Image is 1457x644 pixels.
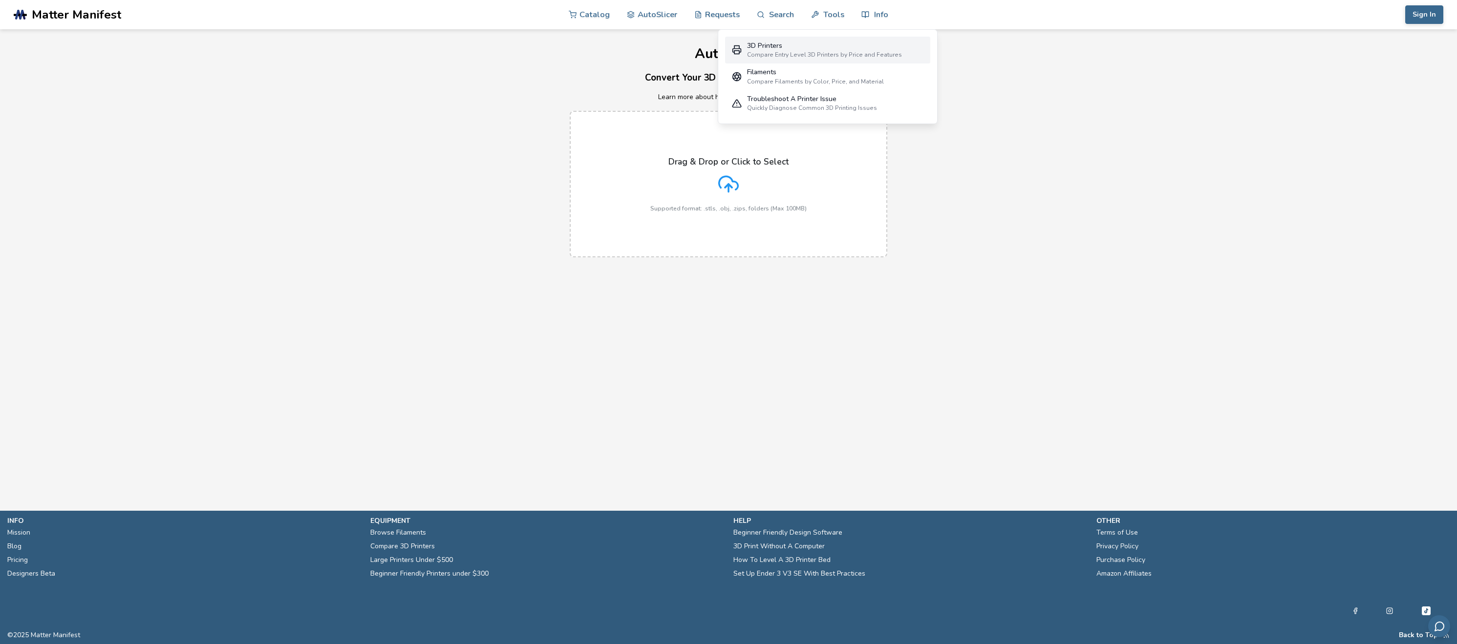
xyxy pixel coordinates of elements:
button: Sign In [1405,5,1443,24]
p: info [7,516,361,526]
button: Send feedback via email [1428,615,1450,637]
div: Compare Entry Level 3D Printers by Price and Features [747,51,902,58]
div: Troubleshoot A Printer Issue [747,95,877,103]
span: © 2025 Matter Manifest [7,631,80,639]
a: 3D PrintersCompare Entry Level 3D Printers by Price and Features [725,37,930,63]
div: 3D Printers [747,42,902,50]
a: Facebook [1352,605,1359,617]
a: Mission [7,526,30,540]
p: other [1096,516,1450,526]
a: Blog [7,540,21,553]
a: Set Up Ender 3 V3 SE With Best Practices [733,567,865,581]
a: 3D Print Without A Computer [733,540,825,553]
a: Beginner Friendly Design Software [733,526,842,540]
a: Terms of Use [1096,526,1138,540]
a: Large Printers Under $500 [370,553,453,567]
a: Tiktok [1420,605,1432,617]
a: Pricing [7,553,28,567]
a: FilamentsCompare Filaments by Color, Price, and Material [725,63,930,90]
a: Troubleshoot A Printer IssueQuickly Diagnose Common 3D Printing Issues [725,90,930,117]
a: Instagram [1386,605,1393,617]
a: Amazon Affiliates [1096,567,1152,581]
div: Compare Filaments by Color, Price, and Material [747,78,884,85]
div: Quickly Diagnose Common 3D Printing Issues [747,104,877,111]
a: Compare 3D Printers [370,540,435,553]
a: RSS Feed [1443,631,1450,639]
a: Browse Filaments [370,526,426,540]
a: Purchase Policy [1096,553,1145,567]
a: Privacy Policy [1096,540,1138,553]
span: Matter Manifest [32,8,121,21]
a: How To Level A 3D Printer Bed [733,553,831,567]
a: Beginner Friendly Printers under $300 [370,567,489,581]
a: Designers Beta [7,567,55,581]
button: Back to Top [1399,631,1438,639]
p: Drag & Drop or Click to Select [668,157,789,166]
p: equipment [370,516,724,526]
p: help [733,516,1087,526]
p: Supported format: .stls, .obj, .zips, folders (Max 100MB) [650,205,807,212]
div: Filaments [747,68,884,76]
